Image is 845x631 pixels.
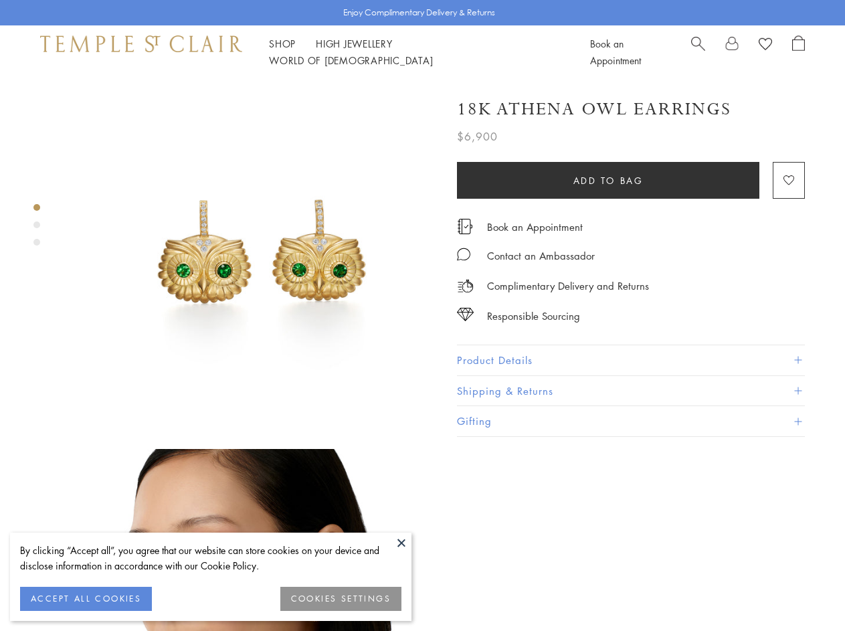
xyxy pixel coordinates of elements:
p: Enjoy Complimentary Delivery & Returns [343,6,495,19]
button: Product Details [457,345,805,375]
img: icon_delivery.svg [457,278,474,294]
div: By clicking “Accept all”, you agree that our website can store cookies on your device and disclos... [20,543,401,573]
nav: Main navigation [269,35,560,69]
button: Gifting [457,406,805,436]
img: icon_sourcing.svg [457,308,474,321]
div: Product gallery navigation [33,201,40,256]
h1: 18K Athena Owl Earrings [457,98,731,121]
button: Add to bag [457,162,759,199]
div: Contact an Ambassador [487,248,595,264]
span: $6,900 [457,128,498,145]
img: Temple St. Clair [40,35,242,52]
a: Open Shopping Bag [792,35,805,69]
a: ShopShop [269,37,296,50]
p: Complimentary Delivery and Returns [487,278,649,294]
button: COOKIES SETTINGS [280,587,401,611]
img: E36186-OWLTG [87,79,437,429]
img: icon_appointment.svg [457,219,473,234]
a: Book an Appointment [487,219,583,234]
a: Book an Appointment [590,37,641,67]
a: World of [DEMOGRAPHIC_DATA]World of [DEMOGRAPHIC_DATA] [269,54,433,67]
span: Add to bag [573,173,644,188]
a: High JewelleryHigh Jewellery [316,37,393,50]
img: MessageIcon-01_2.svg [457,248,470,261]
button: ACCEPT ALL COOKIES [20,587,152,611]
a: Search [691,35,705,69]
button: Shipping & Returns [457,376,805,406]
div: Responsible Sourcing [487,308,580,325]
a: View Wishlist [759,35,772,56]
